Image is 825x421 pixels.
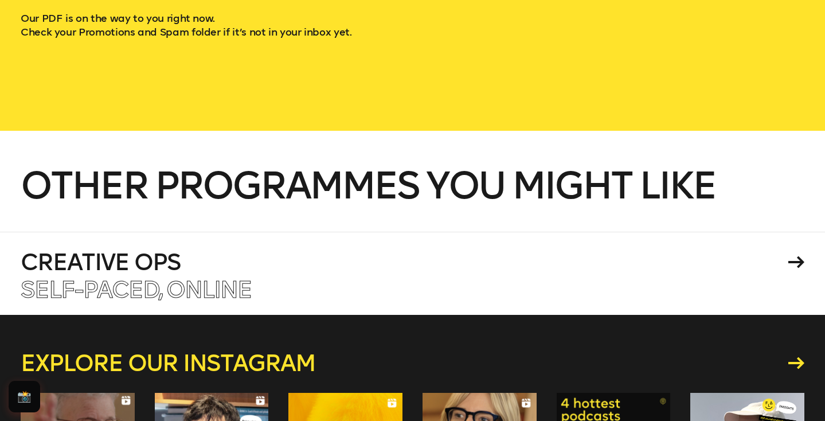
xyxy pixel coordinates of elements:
[21,352,804,375] a: Explore our instagram
[9,381,40,412] button: 📸
[21,11,804,39] p: Our PDF is on the way to you right now. Check your Promotions and Spam folder if it’s not in your...
[21,163,715,208] span: Other programmes you might like
[21,276,252,303] span: Self-paced, Online
[21,251,784,274] h4: Creative Ops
